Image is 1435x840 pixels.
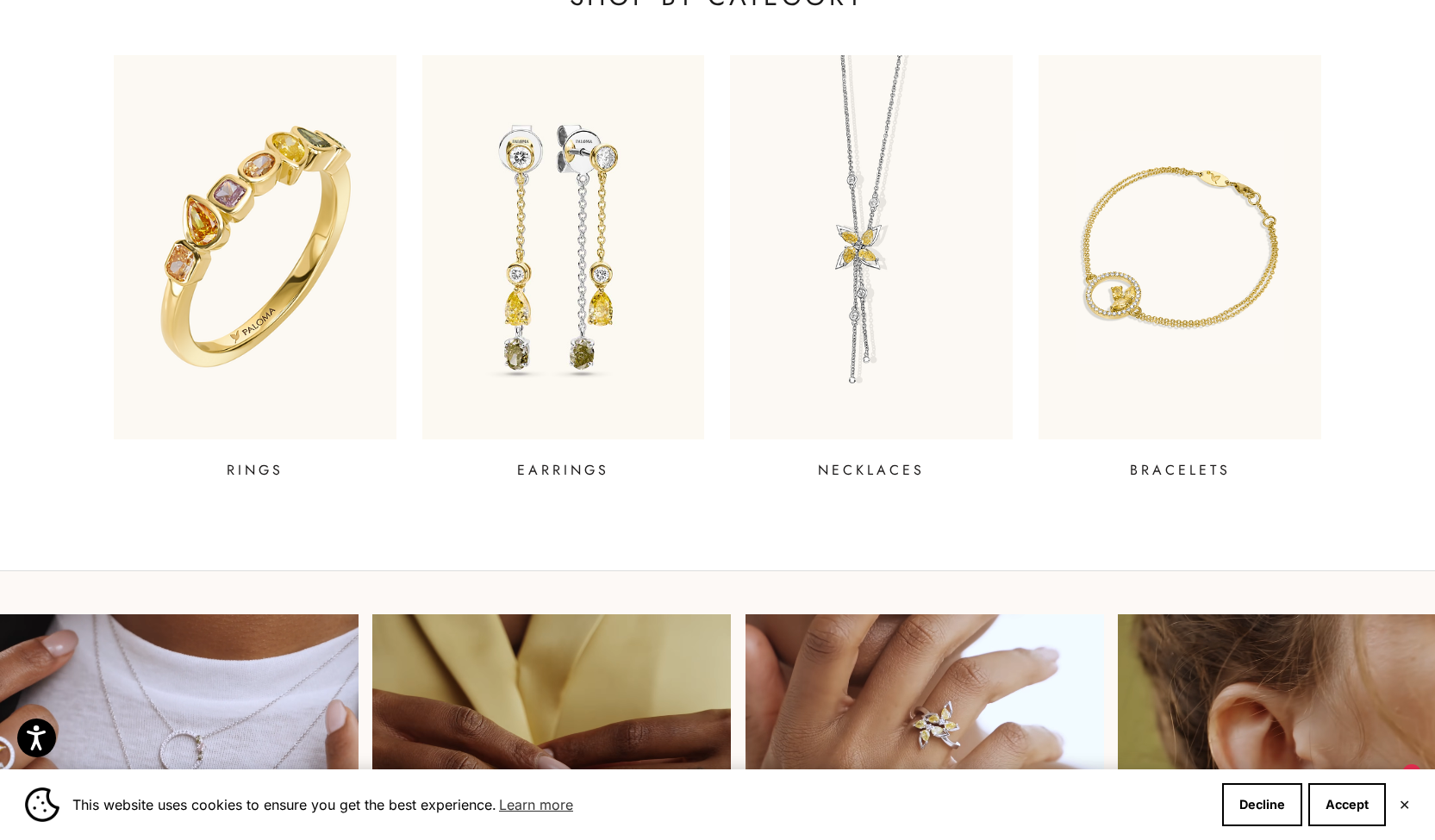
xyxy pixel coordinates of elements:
p: NECKLACES [818,460,925,481]
p: BRACELETS [1130,460,1231,481]
img: Cookie banner [25,787,59,822]
p: RINGS [227,460,284,481]
a: NECKLACES [730,55,1013,481]
a: Learn more [496,792,576,818]
a: EARRINGS [422,55,705,481]
button: Close [1399,800,1410,810]
span: This website uses cookies to ensure you get the best experience. [72,792,1208,818]
a: BRACELETS [1039,55,1321,481]
p: EARRINGS [517,460,609,481]
button: Decline [1222,783,1302,826]
a: RINGS [114,55,396,481]
button: Accept [1308,783,1386,826]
